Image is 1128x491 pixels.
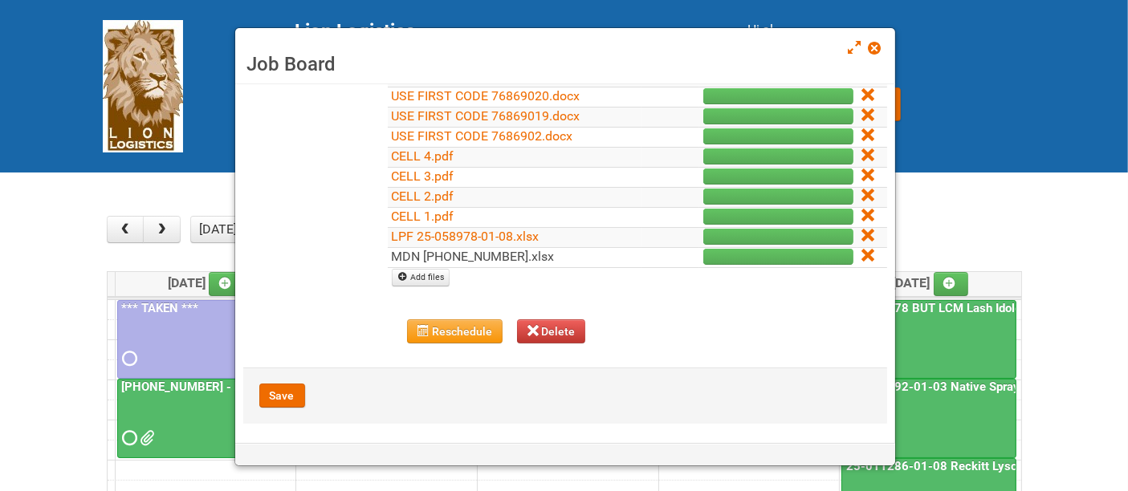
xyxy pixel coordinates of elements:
a: 25-047392-01-03 Native Spray Rapid Response [843,379,1113,394]
a: LPF 25-058978-01-08.xlsx [392,229,540,244]
span: Requested [123,432,134,444]
a: CELL 3.pdf [392,168,454,184]
button: Reschedule [407,319,503,343]
a: 25-047392-01-03 Native Spray Rapid Response [841,379,1016,458]
div: Hi al, [748,20,1026,39]
a: CELL 4.pdf [392,148,454,164]
span: [DATE] [893,275,969,290]
button: Save [259,383,305,408]
a: Add an event [209,272,244,296]
img: Lion Logistics [103,20,183,152]
a: USE FIRST CODE 76869020.docx [392,88,580,103]
a: USE FIRST CODE 7686902.docx [392,128,573,144]
a: 25-058978 BUT LCM Lash Idole US / Retest [841,300,1016,379]
a: [PHONE_NUMBER] - Naked Reformulation [117,379,291,458]
button: [DATE] [190,216,245,243]
span: MDN - 25-055556-01 (2).xlsx MDN - 25-055556-01.xlsx JNF - 25-055556-01.doc [140,432,152,444]
a: Add files [392,269,450,286]
a: 25-058978 BUT LCM Lash Idole US / Retest [843,301,1089,315]
a: [PHONE_NUMBER] - Naked Reformulation [119,379,352,394]
button: Delete [517,319,586,343]
span: [DATE] [168,275,244,290]
h3: Job Board [247,52,883,76]
a: Add an event [934,272,969,296]
a: CELL 2.pdf [392,189,454,204]
a: CELL 1.pdf [392,209,454,224]
span: Lion Logistics [295,20,416,43]
a: Lion Logistics [103,78,183,93]
a: MDN [PHONE_NUMBER].xlsx [392,249,555,264]
div: [STREET_ADDRESS] [GEOGRAPHIC_DATA] tel: [PHONE_NUMBER] [295,20,708,134]
span: Requested [123,353,134,364]
a: USE FIRST CODE 76869019.docx [392,108,580,124]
